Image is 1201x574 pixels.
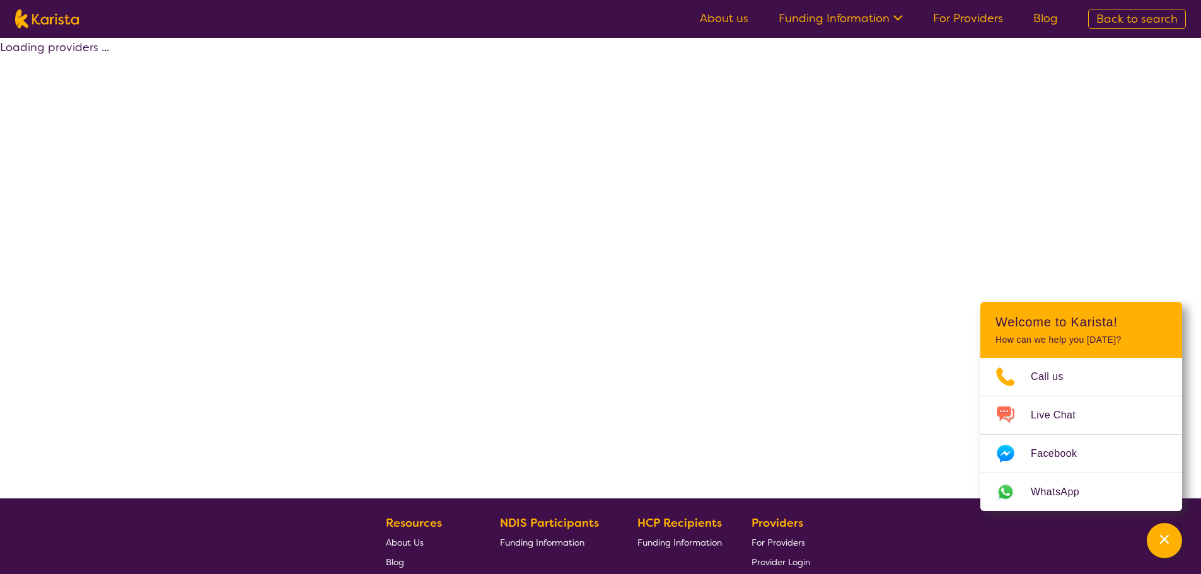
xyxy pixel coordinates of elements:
[386,532,470,552] a: About Us
[779,11,903,26] a: Funding Information
[1031,367,1079,386] span: Call us
[751,515,803,531] b: Providers
[500,515,599,531] b: NDIS Participants
[637,537,722,548] span: Funding Information
[700,11,748,26] a: About us
[637,532,722,552] a: Funding Information
[1031,406,1091,425] span: Live Chat
[1096,11,1178,26] span: Back to search
[386,515,442,531] b: Resources
[751,556,810,568] span: Provider Login
[933,11,1003,26] a: For Providers
[386,556,404,568] span: Blog
[1147,523,1182,558] button: Channel Menu
[1031,444,1092,463] span: Facebook
[995,314,1167,330] h2: Welcome to Karista!
[980,473,1182,511] a: Web link opens in a new tab.
[500,537,584,548] span: Funding Information
[386,537,424,548] span: About Us
[15,9,79,28] img: Karista logo
[1031,483,1094,502] span: WhatsApp
[751,532,810,552] a: For Providers
[980,302,1182,511] div: Channel Menu
[1033,11,1058,26] a: Blog
[995,335,1167,345] p: How can we help you [DATE]?
[751,552,810,571] a: Provider Login
[980,358,1182,511] ul: Choose channel
[386,552,470,571] a: Blog
[637,515,722,531] b: HCP Recipients
[1088,9,1186,29] a: Back to search
[500,532,608,552] a: Funding Information
[751,537,805,548] span: For Providers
